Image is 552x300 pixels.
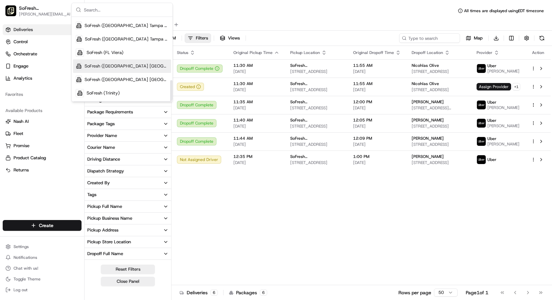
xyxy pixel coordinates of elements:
span: [STREET_ADDRESS] [290,160,342,165]
span: 12:35 PM [233,154,279,159]
span: SoFresh (FL Viera) [87,50,123,56]
button: Tags [85,189,171,200]
span: Nicohlas Olive [412,81,439,86]
div: Start new chat [30,64,111,71]
span: Chat with us! [14,266,38,271]
button: Engage [3,61,82,72]
div: Pickup Store Location [87,239,131,245]
span: Status [177,50,188,55]
span: Provider [477,50,492,55]
span: SoFresh ([GEOGRAPHIC_DATA] Tampa - [GEOGRAPHIC_DATA].) [85,23,168,29]
div: Package Tags [87,121,115,127]
a: 💻API Documentation [54,148,111,160]
button: Start new chat [115,66,123,75]
div: 📗 [7,152,12,157]
button: Dispatch Strategy [85,165,171,177]
button: Log out [3,285,82,295]
a: Nash AI [5,118,79,125]
div: Driving Distance [87,156,120,162]
button: Create [3,220,82,231]
button: Nash AI [3,116,82,127]
span: Regen Pajulas [21,105,49,110]
span: [PERSON_NAME] [412,117,444,123]
span: 11:44 AM [233,136,279,141]
div: Available Products [3,105,82,116]
button: [PERSON_NAME][EMAIL_ADDRESS][DOMAIN_NAME] [19,11,76,17]
img: uber-new-logo.jpeg [477,137,486,146]
span: 11:55 AM [353,63,401,68]
button: Orchestrate [3,49,82,59]
img: 1736555255976-a54dd68f-1ca7-489b-9aae-adbdc363a1c4 [14,123,19,129]
span: [DATE] [233,160,279,165]
div: Page 1 of 1 [466,289,488,296]
a: Fleet [5,131,79,137]
span: [STREET_ADDRESS] [412,142,466,147]
span: 11:30 AM [233,63,279,68]
button: Promise [3,140,82,151]
a: Deliveries [3,24,82,35]
span: SoFresh ([GEOGRAPHIC_DATA] [GEOGRAPHIC_DATA] - [GEOGRAPHIC_DATA]) [85,77,168,83]
button: Chat with us! [3,264,82,273]
img: Regen Pajulas [7,98,18,109]
div: Dispatch Strategy [87,168,124,174]
div: Past conversations [7,88,45,93]
button: SoFresh ([GEOGRAPHIC_DATA]) [19,5,69,11]
span: [PERSON_NAME] [487,69,520,74]
button: See all [105,86,123,94]
span: Promise [14,143,29,149]
span: Orchestrate [14,51,37,57]
span: Nash AI [14,118,29,125]
a: 📗Knowledge Base [4,148,54,160]
span: Original Dropoff Time [353,50,394,55]
span: [DATE] [233,69,279,74]
img: uber-new-logo.jpeg [477,155,486,164]
span: [DATE] [353,160,401,165]
span: [DATE] [353,142,401,147]
button: Map [463,33,486,43]
span: SoFresh ([GEOGRAPHIC_DATA]) [290,63,342,68]
span: Nicohlas Olive [412,63,439,68]
button: Dropoff Full Name [85,248,171,260]
span: 12:00 PM [353,99,401,105]
div: 6 [260,290,267,296]
div: Created [177,83,204,91]
span: [DATE] [353,105,401,111]
span: [PERSON_NAME] [412,136,444,141]
button: Refresh [537,33,547,43]
div: Created By [87,180,110,186]
span: 11:40 AM [233,117,279,123]
span: • [51,105,53,110]
button: Reset Filters [101,265,155,274]
span: Product Catalog [14,155,46,161]
div: We're available if you need us! [30,71,93,77]
span: Analytics [14,75,32,81]
img: uber-new-logo.jpeg [477,101,486,109]
button: SoFresh (Bethlehem)SoFresh ([GEOGRAPHIC_DATA])[PERSON_NAME][EMAIL_ADDRESS][DOMAIN_NAME] [3,3,70,19]
button: Product Catalog [3,153,82,163]
span: Map [474,35,483,41]
span: SoFresh ([GEOGRAPHIC_DATA]) [290,81,342,86]
img: Angelique Valdez [7,116,18,127]
span: Settings [14,244,29,249]
span: Uber [487,118,497,123]
span: [DATE] [233,142,279,147]
a: Product Catalog [5,155,79,161]
img: 1738778727109-b901c2ba-d612-49f7-a14d-d897ce62d23f [14,64,26,77]
a: Returns [5,167,79,173]
span: Uber [487,63,497,69]
span: Control [14,39,28,45]
span: [PERSON_NAME] [487,123,520,129]
span: [DATE] [233,87,279,92]
button: Control [3,36,82,47]
div: Pickup Business Name [87,215,132,221]
button: Pickup Full Name [85,201,171,212]
span: All times are displayed using EDT timezone [464,8,544,13]
div: Dropoff Complete [177,64,223,73]
button: Pickup Address [85,224,171,236]
span: Dropoff Location [412,50,443,55]
span: Uber [487,157,497,162]
span: Fleet [14,131,23,137]
span: Notifications [14,255,37,260]
button: Notifications [3,253,82,262]
div: Deliveries [180,289,218,296]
